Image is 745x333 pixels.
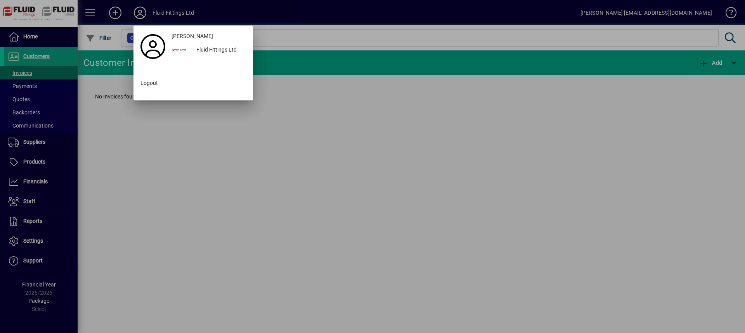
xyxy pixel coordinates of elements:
button: Logout [137,76,249,90]
a: [PERSON_NAME] [168,29,249,43]
div: Fluid Fittings Ltd [190,43,249,57]
button: Fluid Fittings Ltd [168,43,249,57]
span: Logout [140,79,158,87]
a: Profile [137,40,168,53]
span: [PERSON_NAME] [172,32,213,40]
